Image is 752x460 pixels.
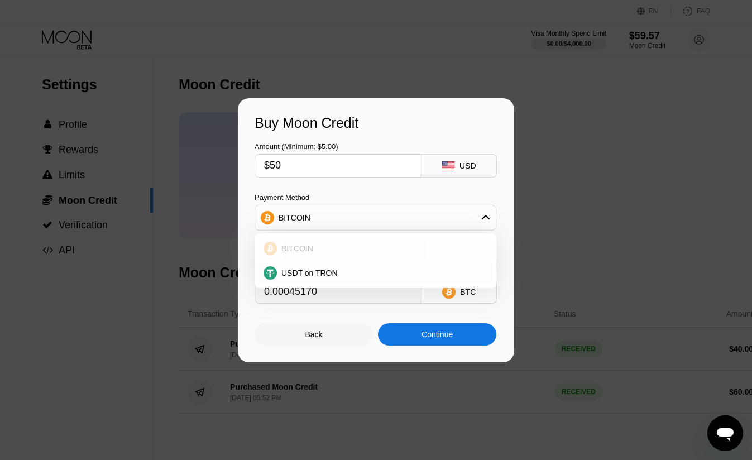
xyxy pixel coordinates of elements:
[421,330,453,339] div: Continue
[707,415,743,451] iframe: Button to launch messaging window
[255,115,497,131] div: Buy Moon Credit
[264,155,412,177] input: $0.00
[255,142,421,151] div: Amount (Minimum: $5.00)
[258,237,493,260] div: BITCOIN
[258,262,493,284] div: USDT on TRON
[255,193,496,202] div: Payment Method
[255,323,373,346] div: Back
[460,287,476,296] div: BTC
[459,161,476,170] div: USD
[305,330,323,339] div: Back
[281,244,313,253] span: BITCOIN
[279,213,310,222] div: BITCOIN
[255,207,496,229] div: BITCOIN
[378,323,496,346] div: Continue
[281,269,338,277] span: USDT on TRON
